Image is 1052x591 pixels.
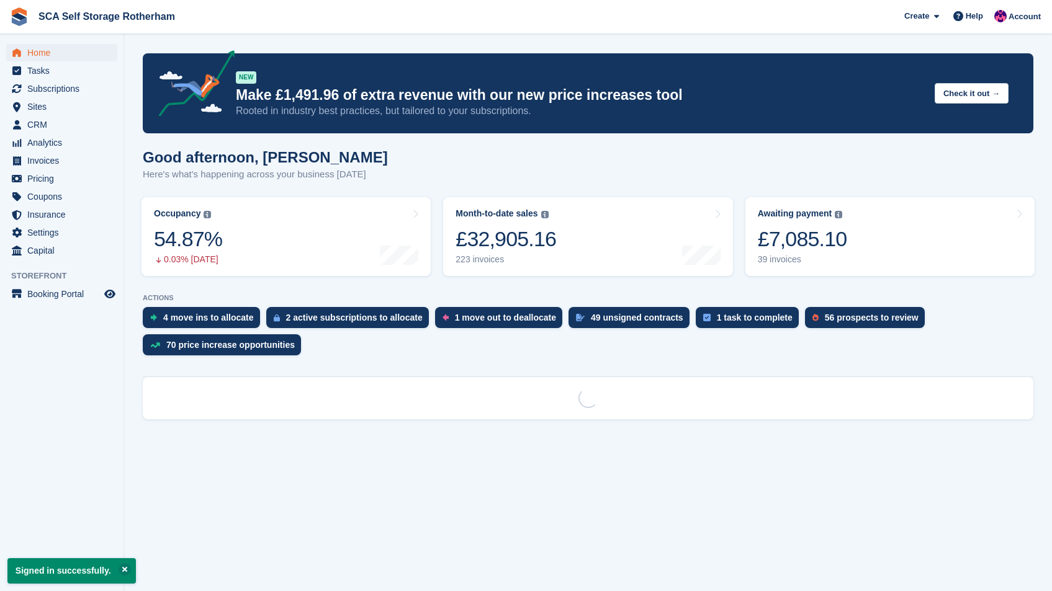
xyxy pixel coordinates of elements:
[758,254,847,265] div: 39 invoices
[6,44,117,61] a: menu
[274,314,280,322] img: active_subscription_to_allocate_icon-d502201f5373d7db506a760aba3b589e785aa758c864c3986d89f69b8ff3...
[10,7,29,26] img: stora-icon-8386f47178a22dfd0bd8f6a31ec36ba5ce8667c1dd55bd0f319d3a0aa187defe.svg
[717,313,793,322] div: 1 task to complete
[150,314,157,321] img: move_ins_to_allocate_icon-fdf77a2bb77ea45bf5b3d319d69a93e2d87916cf1d5bf7949dd705db3b84f3ca.svg
[34,6,180,27] a: SCA Self Storage Rotherham
[143,149,388,166] h1: Good afternoon, [PERSON_NAME]
[696,307,805,334] a: 1 task to complete
[143,307,266,334] a: 4 move ins to allocate
[541,211,549,218] img: icon-info-grey-7440780725fd019a000dd9b08b2336e03edf1995a4989e88bcd33f0948082b44.svg
[758,226,847,252] div: £7,085.10
[27,152,102,169] span: Invoices
[236,71,256,84] div: NEW
[456,208,537,219] div: Month-to-date sales
[6,98,117,115] a: menu
[6,285,117,303] a: menu
[27,134,102,151] span: Analytics
[27,242,102,259] span: Capital
[6,170,117,187] a: menu
[143,334,307,362] a: 70 price increase opportunities
[6,134,117,151] a: menu
[6,242,117,259] a: menu
[236,86,925,104] p: Make £1,491.96 of extra revenue with our new price increases tool
[27,116,102,133] span: CRM
[443,314,449,321] img: move_outs_to_deallocate_icon-f764333ba52eb49d3ac5e1228854f67142a1ed5810a6f6cc68b1a99e826820c5.svg
[27,44,102,61] span: Home
[758,208,832,219] div: Awaiting payment
[102,287,117,301] a: Preview store
[27,170,102,187] span: Pricing
[154,208,200,219] div: Occupancy
[591,313,683,322] div: 49 unsigned contracts
[455,313,556,322] div: 1 move out to deallocate
[27,206,102,223] span: Insurance
[805,307,931,334] a: 56 prospects to review
[456,226,556,252] div: £32,905.16
[27,98,102,115] span: Sites
[150,342,160,348] img: price_increase_opportunities-93ffe204e8149a01c8c9dc8f82e8f89637d9d84a8eef4429ea346261dce0b2c0.svg
[994,10,1007,22] img: Sam Chapman
[812,314,819,321] img: prospect-51fa495bee0391a8d652442698ab0144808aea92771e9ea1ae160a38d050c398.svg
[1009,11,1041,23] span: Account
[745,197,1035,276] a: Awaiting payment £7,085.10 39 invoices
[142,197,431,276] a: Occupancy 54.87% 0.03% [DATE]
[154,254,222,265] div: 0.03% [DATE]
[27,188,102,205] span: Coupons
[154,226,222,252] div: 54.87%
[966,10,983,22] span: Help
[266,307,435,334] a: 2 active subscriptions to allocate
[166,340,295,350] div: 70 price increase opportunities
[6,80,117,97] a: menu
[143,167,388,182] p: Here's what's happening across your business [DATE]
[286,313,423,322] div: 2 active subscriptions to allocate
[6,62,117,79] a: menu
[27,224,102,241] span: Settings
[148,50,235,121] img: price-adjustments-announcement-icon-8257ccfd72463d97f412b2fc003d46551f7dbcb40ab6d574587a9cd5c0d94...
[7,558,136,584] p: Signed in successfully.
[443,197,732,276] a: Month-to-date sales £32,905.16 223 invoices
[6,206,117,223] a: menu
[904,10,929,22] span: Create
[27,80,102,97] span: Subscriptions
[935,83,1009,104] button: Check it out →
[6,116,117,133] a: menu
[143,294,1033,302] p: ACTIONS
[6,188,117,205] a: menu
[435,307,569,334] a: 1 move out to deallocate
[825,313,919,322] div: 56 prospects to review
[6,224,117,241] a: menu
[11,270,124,282] span: Storefront
[576,314,585,321] img: contract_signature_icon-13c848040528278c33f63329250d36e43548de30e8caae1d1a13099fd9432cc5.svg
[27,285,102,303] span: Booking Portal
[835,211,842,218] img: icon-info-grey-7440780725fd019a000dd9b08b2336e03edf1995a4989e88bcd33f0948082b44.svg
[204,211,211,218] img: icon-info-grey-7440780725fd019a000dd9b08b2336e03edf1995a4989e88bcd33f0948082b44.svg
[456,254,556,265] div: 223 invoices
[163,313,254,322] div: 4 move ins to allocate
[6,152,117,169] a: menu
[569,307,696,334] a: 49 unsigned contracts
[236,104,925,118] p: Rooted in industry best practices, but tailored to your subscriptions.
[703,314,711,321] img: task-75834270c22a3079a89374b754ae025e5fb1db73e45f91037f5363f120a921f8.svg
[27,62,102,79] span: Tasks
